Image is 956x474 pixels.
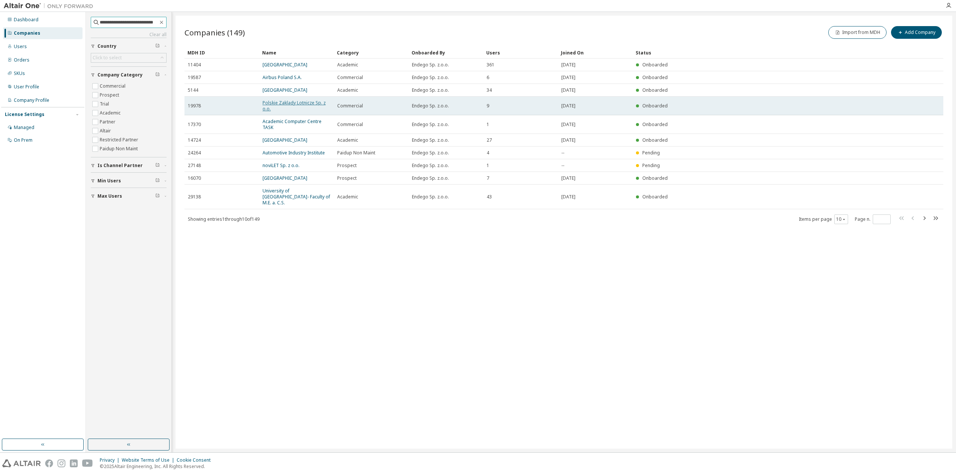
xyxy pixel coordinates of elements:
label: Prospect [100,91,121,100]
span: 11404 [188,62,201,68]
button: Import from MDH [828,26,887,39]
span: Onboarded [642,194,668,200]
div: Orders [14,57,30,63]
label: Academic [100,109,122,117]
span: Endego Sp. z.o.o. [412,137,449,143]
div: On Prem [14,137,32,143]
span: 19587 [188,75,201,81]
div: Status [636,47,898,59]
a: Airbus Poland S.A. [263,74,302,81]
img: facebook.svg [45,459,53,467]
span: Clear filter [155,163,160,169]
span: 34 [487,87,492,93]
span: Clear filter [155,72,160,78]
span: 29138 [188,194,201,200]
div: Website Terms of Use [122,457,177,463]
span: [DATE] [561,175,575,181]
span: Onboarded [642,62,668,68]
span: Showing entries 1 through 10 of 149 [188,216,260,222]
span: Endego Sp. z.o.o. [412,62,449,68]
label: Commercial [100,82,127,91]
span: Onboarded [642,137,668,143]
span: Min Users [97,178,121,184]
span: -- [561,150,564,156]
span: Onboarded [642,87,668,93]
span: Company Category [97,72,143,78]
span: Academic [337,194,358,200]
img: altair_logo.svg [2,459,41,467]
a: Academic Computer Centre TASK [263,118,322,131]
img: youtube.svg [82,459,93,467]
span: Academic [337,87,358,93]
span: [DATE] [561,87,575,93]
div: Users [14,44,27,50]
button: Add Company [891,26,942,39]
span: Endego Sp. z.o.o. [412,194,449,200]
div: Companies [14,30,40,36]
span: [DATE] [561,62,575,68]
div: Name [262,47,331,59]
a: University of [GEOGRAPHIC_DATA]- Faculty of M.E. a. C.S. [263,188,330,206]
span: 4 [487,150,489,156]
div: Click to select [93,55,122,61]
div: Click to select [91,53,166,62]
span: 16070 [188,175,201,181]
span: Prospect [337,163,357,169]
span: Pending [642,162,660,169]
span: Academic [337,62,358,68]
img: linkedin.svg [70,459,78,467]
div: Company Profile [14,97,49,103]
span: Items per page [799,214,848,224]
span: [DATE] [561,103,575,109]
span: Endego Sp. z.o.o. [412,103,449,109]
span: 5144 [188,87,198,93]
div: Joined On [561,47,630,59]
span: Commercial [337,75,363,81]
span: 43 [487,194,492,200]
span: Endego Sp. z.o.o. [412,122,449,128]
span: Commercial [337,103,363,109]
div: Category [337,47,406,59]
a: [GEOGRAPHIC_DATA] [263,62,307,68]
span: Clear filter [155,43,160,49]
label: Altair [100,126,112,135]
span: 9 [487,103,489,109]
span: Onboarded [642,121,668,128]
button: Max Users [91,188,167,204]
p: © 2025 Altair Engineering, Inc. All Rights Reserved. [100,463,215,470]
span: Onboarded [642,103,668,109]
span: 1 [487,122,489,128]
span: Endego Sp. z.o.o. [412,75,449,81]
span: -- [561,163,564,169]
span: 6 [487,75,489,81]
span: Endego Sp. z.o.o. [412,175,449,181]
a: noviLET Sp. z o.o. [263,162,299,169]
span: Pending [642,150,660,156]
div: Cookie Consent [177,457,215,463]
span: [DATE] [561,122,575,128]
span: 17370 [188,122,201,128]
span: [DATE] [561,194,575,200]
span: Max Users [97,193,122,199]
span: Onboarded [642,74,668,81]
button: Min Users [91,173,167,189]
span: 19978 [188,103,201,109]
span: Prospect [337,175,357,181]
button: 10 [836,216,846,222]
button: Country [91,38,167,54]
label: Partner [100,117,117,126]
span: [DATE] [561,137,575,143]
div: SKUs [14,70,25,76]
label: Paidup Non Maint [100,144,139,153]
span: Paidup Non Maint [337,150,375,156]
span: Onboarded [642,175,668,181]
span: Academic [337,137,358,143]
div: User Profile [14,84,39,90]
a: [GEOGRAPHIC_DATA] [263,137,307,143]
span: Page n. [855,214,891,224]
span: Endego Sp. z.o.o. [412,163,449,169]
div: MDH ID [187,47,256,59]
label: Trial [100,100,111,109]
span: Clear filter [155,193,160,199]
div: Onboarded By [412,47,480,59]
